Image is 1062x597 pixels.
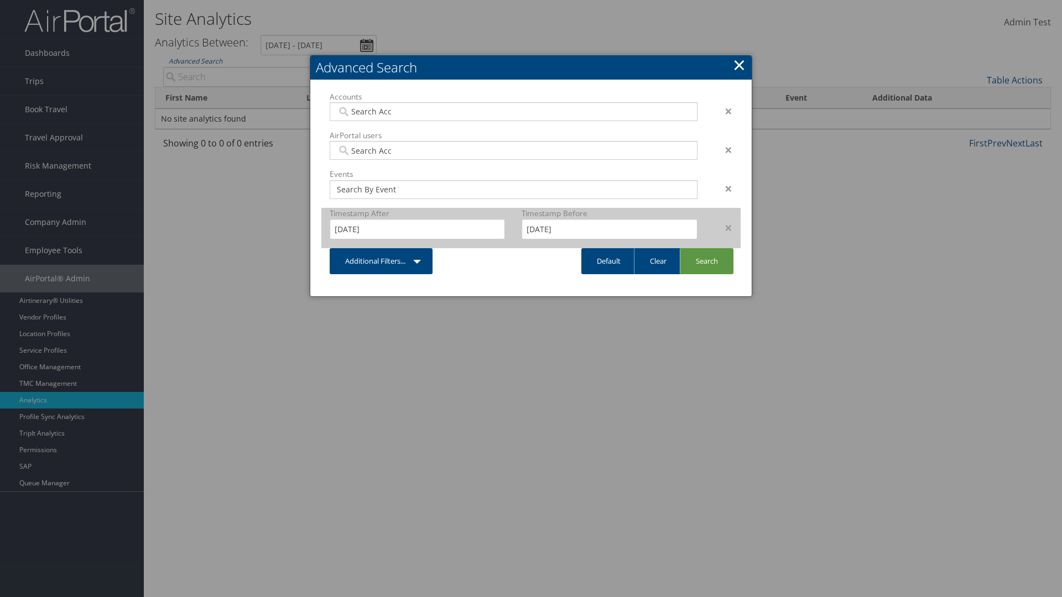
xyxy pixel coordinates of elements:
[337,106,399,117] input: Search Accounts
[706,104,741,118] div: ×
[706,182,741,195] div: ×
[634,248,682,274] a: Clear
[337,184,399,195] input: Search By Event Type
[706,143,741,156] div: ×
[337,145,399,156] input: Search Accounts
[680,248,733,274] a: Search
[330,169,697,180] label: Events
[706,221,741,234] div: ×
[330,208,505,219] label: Timestamp After
[733,54,746,76] a: Close
[330,91,697,102] label: Accounts
[581,248,636,274] a: Default
[330,248,433,274] a: Additional Filters...
[330,130,697,141] label: AirPortal users
[522,208,697,219] label: Timestamp Before
[310,55,752,80] h2: Advanced Search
